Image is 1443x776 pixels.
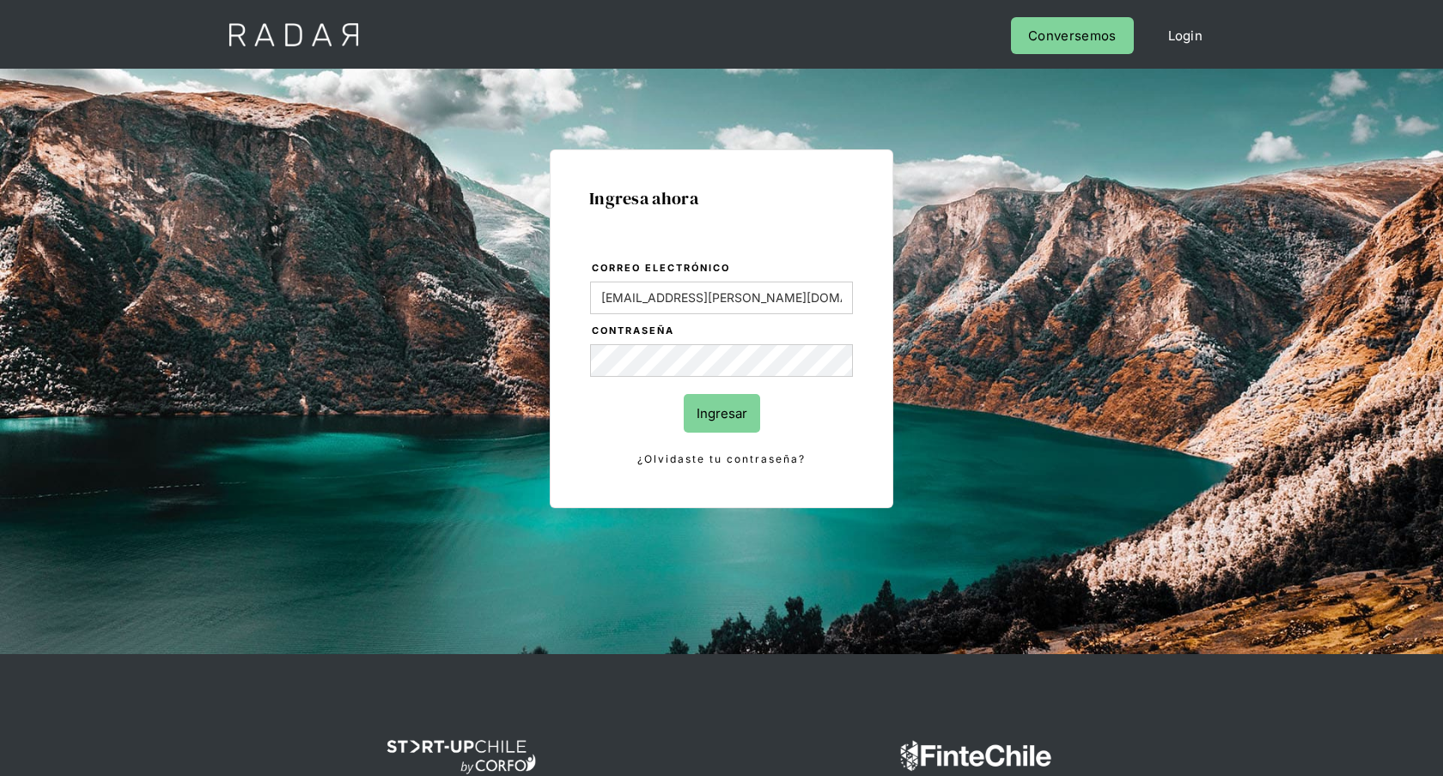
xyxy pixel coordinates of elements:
[592,323,853,340] label: Contraseña
[590,282,853,314] input: bruce@wayne.com
[589,189,854,208] h1: Ingresa ahora
[589,259,854,469] form: Login Form
[1151,17,1221,54] a: Login
[684,394,760,433] input: Ingresar
[590,450,853,469] a: ¿Olvidaste tu contraseña?
[592,260,853,277] label: Correo electrónico
[1011,17,1133,54] a: Conversemos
